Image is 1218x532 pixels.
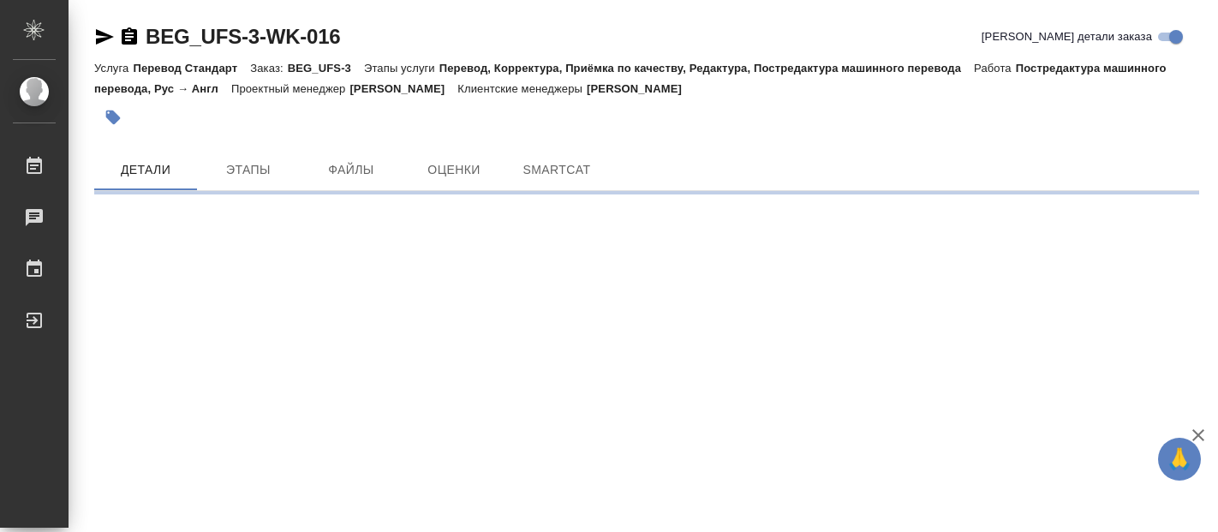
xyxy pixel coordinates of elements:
p: Этапы услуги [364,62,439,75]
p: Услуга [94,62,133,75]
p: Перевод, Корректура, Приёмка по качеству, Редактура, Постредактура машинного перевода [439,62,974,75]
p: Клиентские менеджеры [457,82,587,95]
button: Скопировать ссылку для ЯМессенджера [94,27,115,47]
span: Детали [104,159,187,181]
p: Перевод Стандарт [133,62,250,75]
p: [PERSON_NAME] [587,82,695,95]
button: 🙏 [1158,438,1201,481]
button: Добавить тэг [94,99,132,136]
p: Проектный менеджер [231,82,349,95]
span: Оценки [413,159,495,181]
p: [PERSON_NAME] [349,82,457,95]
p: Заказ: [250,62,287,75]
a: BEG_UFS-3-WK-016 [146,25,341,48]
span: Этапы [207,159,290,181]
p: BEG_UFS-3 [288,62,364,75]
span: 🙏 [1165,441,1194,477]
span: [PERSON_NAME] детали заказа [982,28,1152,45]
span: Файлы [310,159,392,181]
p: Работа [974,62,1016,75]
button: Скопировать ссылку [119,27,140,47]
span: SmartCat [516,159,598,181]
